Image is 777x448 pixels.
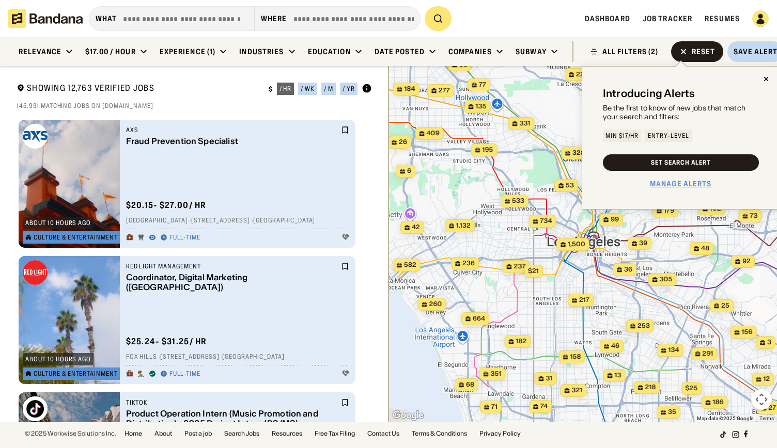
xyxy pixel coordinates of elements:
[25,430,116,437] div: © 2025 Workwise Solutions Inc.
[429,300,442,309] span: 260
[427,129,440,138] span: 409
[456,221,471,230] span: 1,132
[462,259,475,268] span: 236
[643,14,692,23] a: Job Tracker
[126,336,207,347] div: $ 25.24 - $31.25 / hr
[603,104,759,121] div: Be the first to know of new jobs that match your search and filters:
[466,380,474,389] span: 68
[570,353,581,361] span: 158
[516,337,527,346] span: 182
[759,415,774,421] a: Terms (opens in new tab)
[516,47,547,56] div: Subway
[476,102,487,111] span: 135
[315,430,355,437] a: Free Tax Filing
[375,47,425,56] div: Date Posted
[742,257,751,266] span: 92
[23,124,48,149] img: AXS logo
[34,371,118,377] div: Culture & Entertainment
[399,138,407,147] span: 26
[224,430,259,437] a: Search Jobs
[269,85,273,93] div: $
[324,86,333,92] div: / m
[605,133,639,139] div: Min $17/hr
[624,265,632,274] span: 36
[701,244,709,253] span: 48
[650,179,712,188] a: Manage Alerts
[407,167,411,175] span: 6
[491,403,498,411] span: 71
[279,86,292,92] div: / hr
[160,47,216,56] div: Experience (1)
[34,234,118,241] div: Culture & Entertainment
[686,384,698,392] span: $25
[19,47,61,56] div: Relevance
[367,430,399,437] a: Contact Us
[391,409,425,422] img: Google
[169,370,201,378] div: Full-time
[126,262,339,270] div: Red Light Management
[540,402,548,411] span: 74
[651,159,710,166] div: Set Search Alert
[405,85,415,93] span: 184
[713,398,724,407] span: 186
[17,83,260,95] div: Showing 12,763 Verified Jobs
[512,197,524,205] span: 533
[602,48,659,55] div: ALL FILTERS (2)
[585,14,630,23] a: Dashboard
[750,212,758,220] span: 73
[25,220,91,226] div: about 10 hours ago
[767,338,771,347] span: 3
[125,430,142,437] a: Home
[751,389,772,410] button: Map camera controls
[483,146,493,154] span: 195
[479,430,521,437] a: Privacy Policy
[126,126,339,134] div: AXS
[126,200,207,211] div: $ 20.15 - $27.00 / hr
[473,314,485,323] span: 664
[669,346,679,355] span: 134
[540,217,552,226] span: 734
[239,47,284,56] div: Industries
[169,234,201,242] div: Full-time
[23,396,48,421] img: TikTok logo
[261,14,287,23] div: Where
[742,328,753,337] span: 156
[126,353,349,361] div: Fox Hills · [STREET_ADDRESS] · [GEOGRAPHIC_DATA]
[491,370,502,378] span: 351
[126,409,339,428] div: Product Operation Intern (Music Promotion and Distribution) - 2025 Project Intern (BS/MS)
[439,86,450,95] span: 277
[660,275,673,284] span: 305
[126,217,349,225] div: [GEOGRAPHIC_DATA] · [STREET_ADDRESS] · [GEOGRAPHIC_DATA]
[17,116,368,422] div: grid
[343,86,355,92] div: / yr
[23,260,48,285] img: Red Light Management logo
[301,86,315,92] div: / wk
[8,9,83,28] img: Bandana logotype
[572,149,585,157] span: 328
[705,14,740,23] a: Resumes
[576,70,584,79] span: 22
[528,267,539,275] span: $21
[648,133,689,139] div: Entry-Level
[25,356,91,362] div: about 10 hours ago
[479,81,486,89] span: 77
[572,386,583,395] span: 321
[308,47,351,56] div: Education
[568,240,585,249] span: 1,500
[611,215,619,224] span: 99
[703,349,713,358] span: 291
[664,206,674,215] span: 179
[638,322,650,330] span: 253
[668,408,676,417] span: 35
[412,223,420,232] span: 42
[579,296,589,305] span: 217
[154,430,172,437] a: About
[520,119,531,128] span: 331
[272,430,302,437] a: Resources
[126,136,339,146] div: Fraud Prevention Specialist
[126,273,339,292] div: Coordinator, Digital Marketing ([GEOGRAPHIC_DATA])
[514,262,526,271] span: 237
[412,430,467,437] a: Terms & Conditions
